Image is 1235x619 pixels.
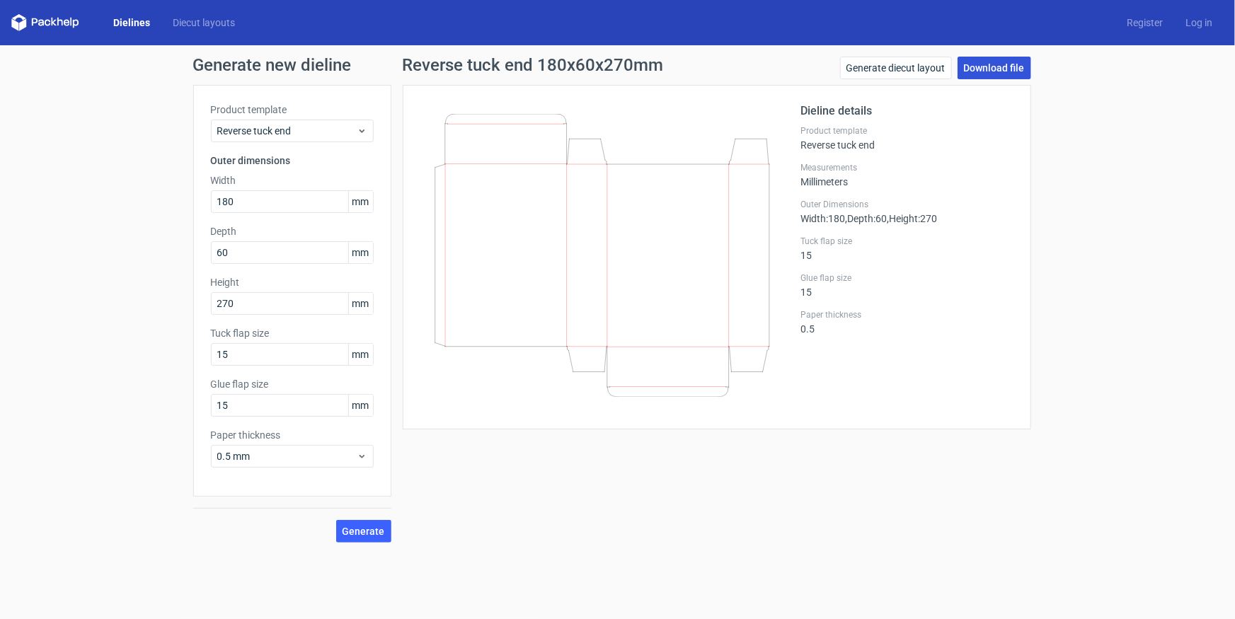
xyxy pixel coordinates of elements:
[211,224,374,238] label: Depth
[348,191,373,212] span: mm
[801,199,1013,210] label: Outer Dimensions
[211,275,374,289] label: Height
[211,377,374,391] label: Glue flap size
[801,272,1013,298] div: 15
[211,173,374,187] label: Width
[801,236,1013,247] label: Tuck flap size
[193,57,1042,74] h1: Generate new dieline
[161,16,246,30] a: Diecut layouts
[840,57,952,79] a: Generate diecut layout
[348,293,373,314] span: mm
[211,326,374,340] label: Tuck flap size
[217,449,357,463] span: 0.5 mm
[211,154,374,168] h3: Outer dimensions
[801,236,1013,261] div: 15
[1174,16,1224,30] a: Log in
[801,213,846,224] span: Width : 180
[211,103,374,117] label: Product template
[348,344,373,365] span: mm
[343,526,385,536] span: Generate
[336,520,391,543] button: Generate
[348,395,373,416] span: mm
[217,124,357,138] span: Reverse tuck end
[846,213,888,224] span: , Depth : 60
[403,57,664,74] h1: Reverse tuck end 180x60x270mm
[348,242,373,263] span: mm
[801,309,1013,320] label: Paper thickness
[801,125,1013,151] div: Reverse tuck end
[888,213,938,224] span: , Height : 270
[801,309,1013,335] div: 0.5
[958,57,1031,79] a: Download file
[801,162,1013,187] div: Millimeters
[801,125,1013,137] label: Product template
[801,103,1013,120] h2: Dieline details
[801,162,1013,173] label: Measurements
[801,272,1013,284] label: Glue flap size
[1115,16,1174,30] a: Register
[102,16,161,30] a: Dielines
[211,428,374,442] label: Paper thickness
